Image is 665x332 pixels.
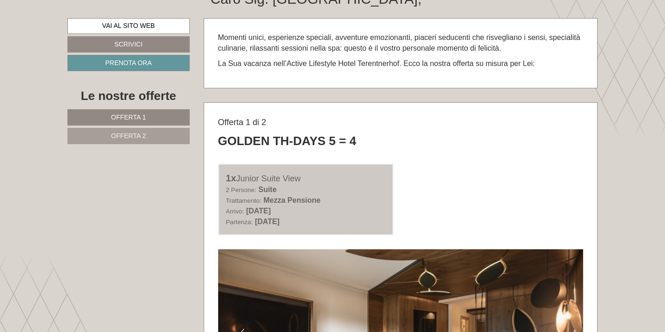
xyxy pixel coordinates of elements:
[246,207,271,215] b: [DATE]
[218,133,356,150] div: Golden TH-Days 5 = 4
[218,118,266,127] span: Offerta 1 di 2
[111,113,146,121] span: Offerta 1
[111,132,146,139] span: Offerta 2
[226,172,386,185] div: Junior Suite View
[264,196,321,204] b: Mezza Pensione
[67,87,190,105] div: Le nostre offerte
[226,219,253,226] small: Partenza:
[67,36,190,53] a: Scrivici
[226,208,244,215] small: Arrivo:
[218,59,584,69] p: La Sua vacanza nell’Active Lifestyle Hotel Terentnerhof. Ecco la nostra offerta su misura per Lei:
[255,218,279,226] b: [DATE]
[226,186,257,193] small: 2 Persone:
[226,173,236,183] b: 1x
[218,33,584,54] p: Momenti unici, esperienze speciali, avventure emozionanti, piaceri seducenti che risvegliano i se...
[226,197,262,204] small: Trattamento:
[259,186,277,193] b: Suite
[67,18,190,34] a: Vai al sito web
[67,55,190,71] a: Prenota ora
